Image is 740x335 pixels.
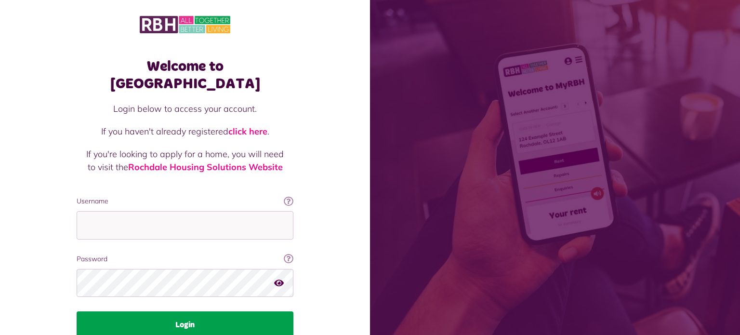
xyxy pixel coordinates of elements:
img: MyRBH [140,14,230,35]
p: If you haven't already registered . [86,125,284,138]
p: Login below to access your account. [86,102,284,115]
a: Rochdale Housing Solutions Website [128,161,283,173]
h1: Welcome to [GEOGRAPHIC_DATA] [77,58,293,93]
a: click here [228,126,267,137]
label: Username [77,196,293,206]
label: Password [77,254,293,264]
p: If you're looking to apply for a home, you will need to visit the [86,147,284,174]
